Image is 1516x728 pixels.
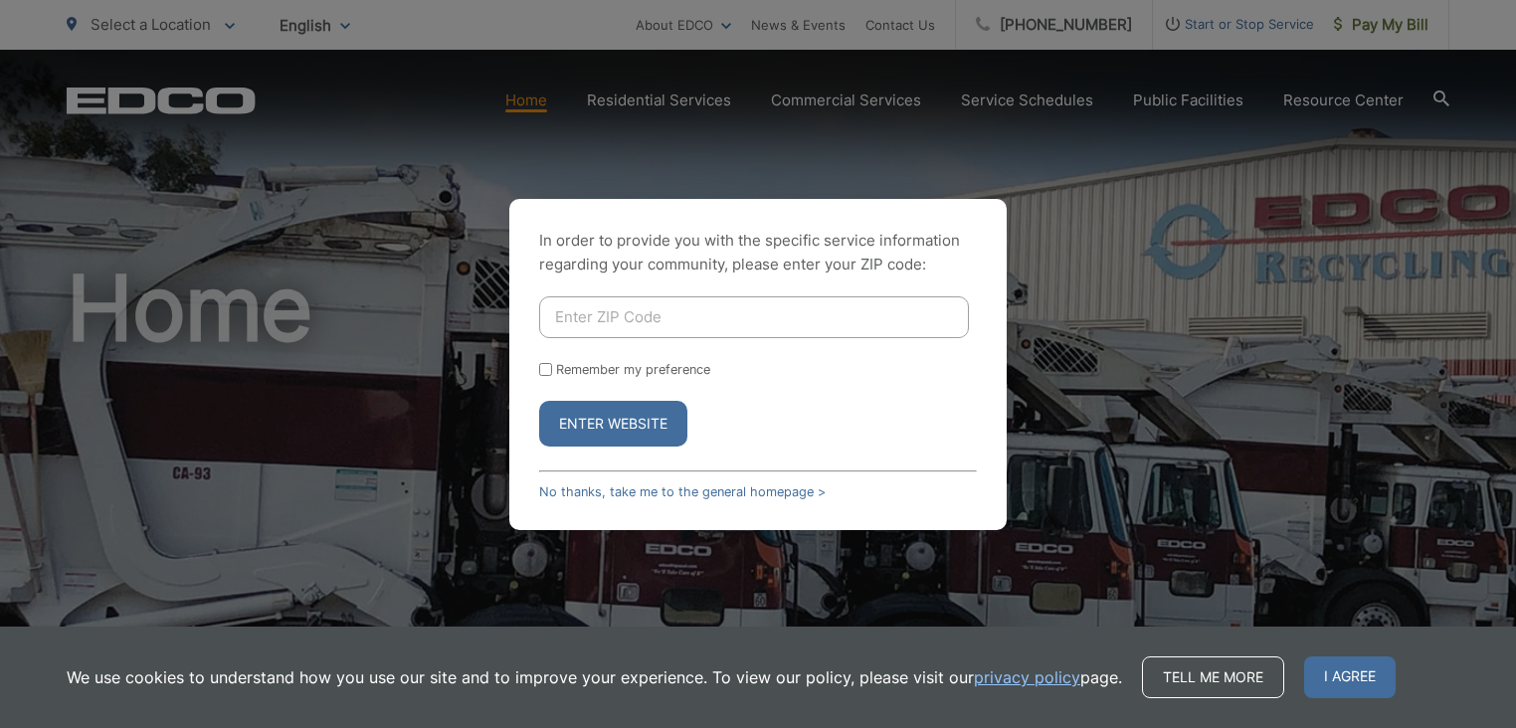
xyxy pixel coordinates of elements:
input: Enter ZIP Code [539,296,969,338]
span: I agree [1304,656,1396,698]
label: Remember my preference [556,362,710,377]
a: Tell me more [1142,656,1284,698]
a: privacy policy [974,665,1080,689]
p: In order to provide you with the specific service information regarding your community, please en... [539,229,977,276]
a: No thanks, take me to the general homepage > [539,484,826,499]
button: Enter Website [539,401,687,447]
p: We use cookies to understand how you use our site and to improve your experience. To view our pol... [67,665,1122,689]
